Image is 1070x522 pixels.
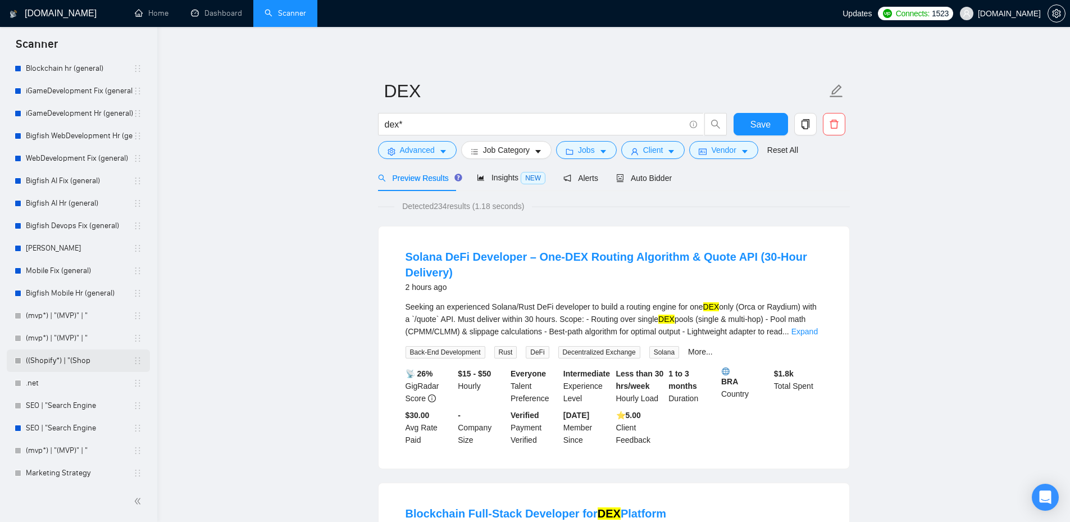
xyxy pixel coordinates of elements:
a: .net [26,372,133,394]
span: holder [133,379,142,388]
b: Intermediate [563,369,610,378]
a: SEO | "Search Engine [26,417,133,439]
li: Bigfish Mobile Hr (general) [7,282,150,305]
a: setting [1048,9,1066,18]
li: Blockchain hr (general) [7,57,150,80]
div: Tooltip anchor [453,173,463,183]
div: Experience Level [561,367,614,405]
div: 2 hours ago [406,280,822,294]
div: Client Feedback [614,409,667,446]
a: WebDevelopment Fix (general) [26,147,133,170]
span: setting [388,147,395,156]
button: settingAdvancedcaret-down [378,141,457,159]
b: [DATE] [563,411,589,420]
div: Payment Verified [508,409,561,446]
span: Job Category [483,144,530,156]
input: Scanner name... [384,77,827,105]
span: caret-down [534,147,542,156]
span: holder [133,401,142,410]
li: Mobile Fix (general) [7,260,150,282]
div: Company Size [456,409,508,446]
b: $15 - $50 [458,369,491,378]
span: Auto Bidder [616,174,672,183]
span: folder [566,147,573,156]
a: dashboardDashboard [191,8,242,18]
span: Scanner [7,36,67,60]
button: Save [734,113,788,135]
a: iGameDevelopment Hr (general) [26,102,133,125]
mark: DEX [703,302,720,311]
span: Back-End Development [406,346,485,358]
button: barsJob Categorycaret-down [461,141,552,159]
button: idcardVendorcaret-down [689,141,758,159]
div: Seeking an experienced Solana/Rust DeFi developer to build a routing engine for one only (Orca or... [406,301,822,338]
div: Talent Preference [508,367,561,405]
div: Member Since [561,409,614,446]
button: delete [823,113,845,135]
div: Hourly Load [614,367,667,405]
span: holder [133,199,142,208]
span: caret-down [439,147,447,156]
span: caret-down [667,147,675,156]
a: Bigfish AI Hr (general) [26,192,133,215]
b: BRA [721,367,770,386]
li: Bigfish AI Hr (general) [7,192,150,215]
li: ((Shopify*) | "(Shop [7,349,150,372]
li: SEO | "Search Engine [7,394,150,417]
span: holder [133,109,142,118]
button: userClientcaret-down [621,141,685,159]
span: ... [782,327,789,336]
span: holder [133,176,142,185]
span: Alerts [563,174,598,183]
a: iGameDevelopment Fix (general) [26,80,133,102]
li: Bigfish AI Fix (general) [7,170,150,192]
mark: DEX [598,507,621,520]
span: Decentralized Exchange [558,346,640,358]
span: setting [1048,9,1065,18]
li: Bigfish Devops Fix (general) [7,215,150,237]
span: Preview Results [378,174,459,183]
span: delete [823,119,845,129]
li: (mvp*) | "(MVP)" | " [7,439,150,462]
span: holder [133,131,142,140]
li: iGameDevelopment Hr (general) [7,102,150,125]
span: Detected 234 results (1.18 seconds) [394,200,532,212]
span: user [963,10,971,17]
a: Solana DeFi Developer – One-DEX Routing Algorithm & Quote API (30-Hour Delivery) [406,251,807,279]
span: double-left [134,496,145,507]
a: (mvp*) | "(MVP)" | " [26,327,133,349]
img: 🌐 [722,367,730,375]
a: More... [688,347,713,356]
span: caret-down [741,147,749,156]
b: $ 1.8k [774,369,794,378]
div: Open Intercom Messenger [1032,484,1059,511]
li: Marketing Strategy [7,462,150,484]
span: Insights [477,173,545,182]
a: Reset All [767,144,798,156]
span: robot [616,174,624,182]
span: Connects: [896,7,930,20]
span: Jobs [578,144,595,156]
span: notification [563,174,571,182]
span: info-circle [428,394,436,402]
a: Expand [791,327,818,336]
b: - [458,411,461,420]
a: (mvp*) | "(MVP)" | " [26,439,133,462]
div: Duration [666,367,719,405]
a: Bigfish Mobile Hr (general) [26,282,133,305]
a: Blockchain Full-Stack Developer forDEXPlatform [406,507,667,520]
span: edit [829,84,844,98]
mark: DEX [658,315,675,324]
span: holder [133,244,142,253]
span: Client [643,144,663,156]
span: holder [133,266,142,275]
span: area-chart [477,174,485,181]
span: search [378,174,386,182]
a: searchScanner [265,8,306,18]
span: Advanced [400,144,435,156]
b: $30.00 [406,411,430,420]
button: search [704,113,727,135]
a: Bigfish AI Fix (general) [26,170,133,192]
span: DeFi [526,346,549,358]
button: copy [794,113,817,135]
